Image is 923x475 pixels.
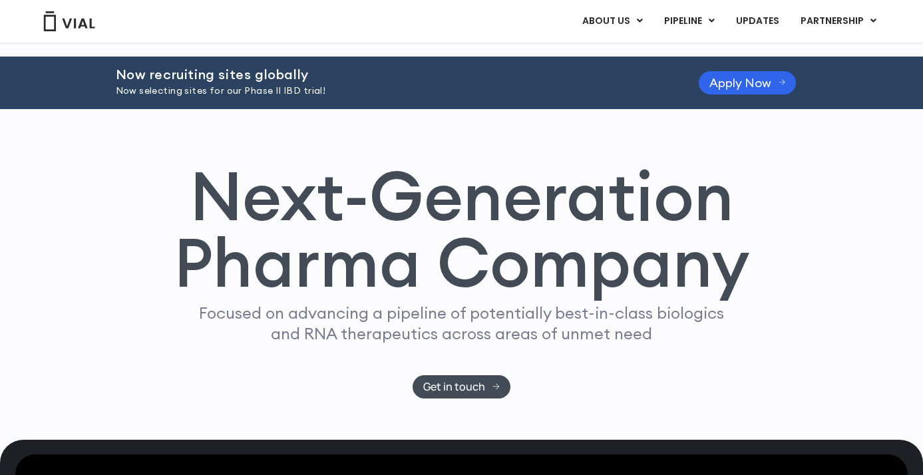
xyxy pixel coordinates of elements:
p: Focused on advancing a pipeline of potentially best-in-class biologics and RNA therapeutics acros... [194,303,730,344]
a: Apply Now [699,71,797,94]
a: UPDATES [725,10,789,33]
a: Get in touch [413,375,510,398]
a: PARTNERSHIPMenu Toggle [790,10,887,33]
img: Vial Logo [43,11,96,31]
a: ABOUT USMenu Toggle [572,10,653,33]
span: Apply Now [709,78,771,88]
p: Now selecting sites for our Phase II IBD trial! [116,84,665,98]
a: PIPELINEMenu Toggle [653,10,725,33]
h2: Now recruiting sites globally [116,67,665,82]
span: Get in touch [423,382,485,392]
h1: Next-Generation Pharma Company [174,162,750,297]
